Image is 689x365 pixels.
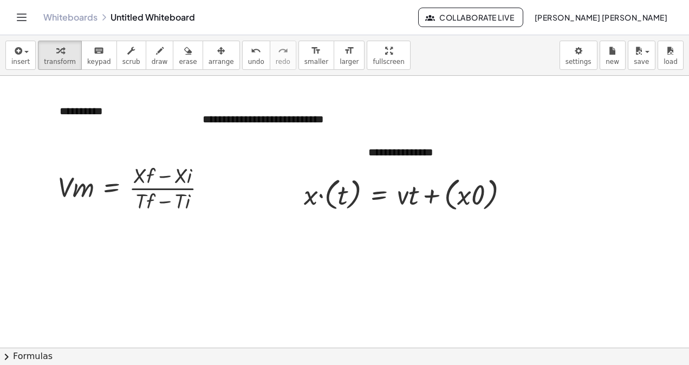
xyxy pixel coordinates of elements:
button: erase [173,41,203,70]
button: keyboardkeypad [81,41,117,70]
button: Toggle navigation [13,9,30,26]
button: format_sizelarger [334,41,365,70]
i: redo [278,44,288,57]
button: fullscreen [367,41,410,70]
button: transform [38,41,82,70]
span: arrange [209,58,234,66]
i: undo [251,44,261,57]
span: scrub [122,58,140,66]
span: redo [276,58,290,66]
span: undo [248,58,264,66]
span: settings [565,58,591,66]
button: format_sizesmaller [298,41,334,70]
span: new [606,58,619,66]
span: erase [179,58,197,66]
button: insert [5,41,36,70]
button: settings [560,41,597,70]
span: keypad [87,58,111,66]
span: save [634,58,649,66]
span: load [664,58,678,66]
span: draw [152,58,168,66]
span: larger [340,58,359,66]
button: arrange [203,41,240,70]
button: [PERSON_NAME] [PERSON_NAME] [525,8,676,27]
button: load [658,41,684,70]
span: transform [44,58,76,66]
button: save [628,41,655,70]
button: new [600,41,626,70]
i: format_size [311,44,321,57]
button: redoredo [270,41,296,70]
i: format_size [344,44,354,57]
span: Collaborate Live [427,12,514,22]
button: undoundo [242,41,270,70]
i: keyboard [94,44,104,57]
span: [PERSON_NAME] [PERSON_NAME] [534,12,667,22]
span: fullscreen [373,58,404,66]
button: draw [146,41,174,70]
a: Whiteboards [43,12,97,23]
button: Collaborate Live [418,8,523,27]
span: smaller [304,58,328,66]
span: insert [11,58,30,66]
button: scrub [116,41,146,70]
